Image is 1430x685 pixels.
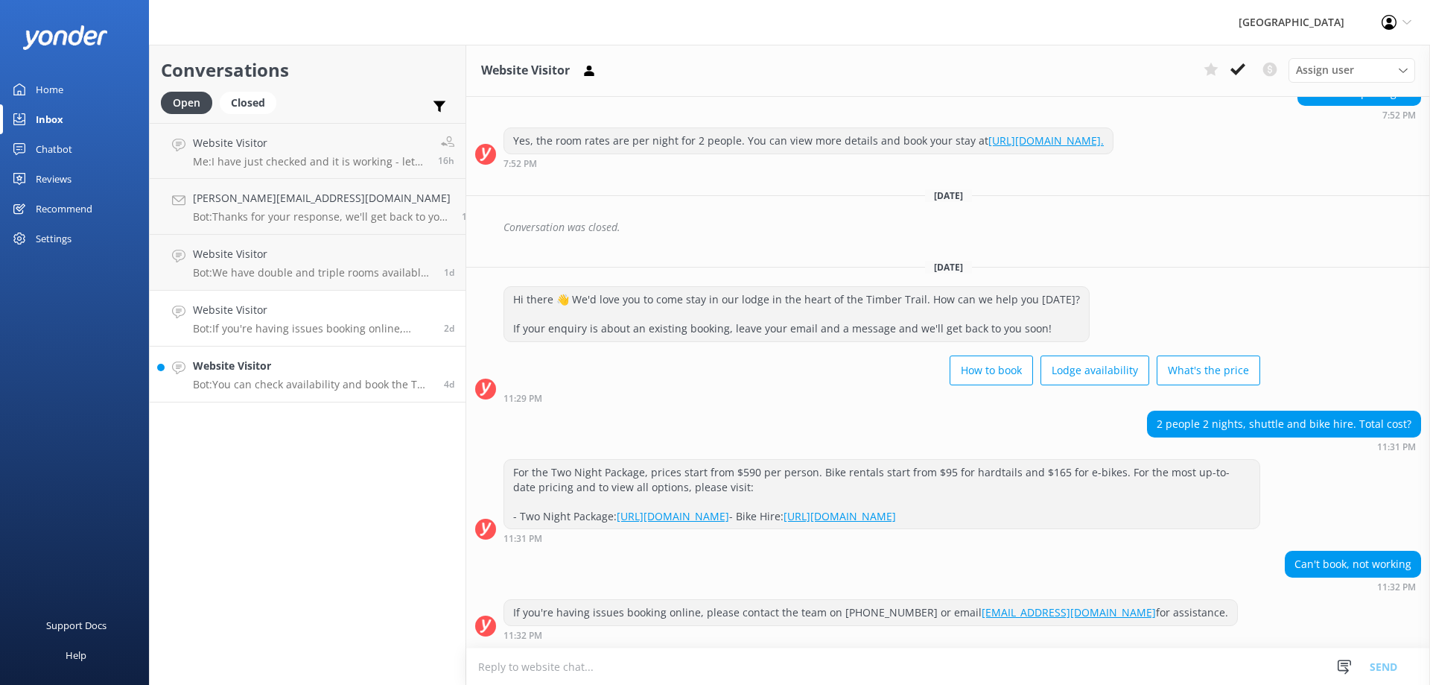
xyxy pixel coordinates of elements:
a: [URL][DOMAIN_NAME] [784,509,896,523]
div: Home [36,75,63,104]
h4: [PERSON_NAME][EMAIL_ADDRESS][DOMAIN_NAME] [193,190,451,206]
span: [DATE] [925,189,972,202]
button: Lodge availability [1040,356,1149,385]
img: yonder-white-logo.png [22,25,108,50]
h4: Website Visitor [193,135,427,151]
a: [URL][DOMAIN_NAME]. [988,133,1104,148]
div: Sep 22 2025 11:32pm (UTC +12:00) Pacific/Auckland [1285,581,1421,592]
div: Recommend [36,194,92,224]
div: 2 people 2 nights, shuttle and bike hire. Total cost? [1148,411,1420,437]
h3: Website Visitor [481,61,570,81]
span: Sep 24 2025 08:15am (UTC +12:00) Pacific/Auckland [444,266,454,279]
a: Website VisitorBot:You can check availability and book the Two Night Package online at [URL][DOMA... [150,347,465,403]
div: Sep 22 2025 11:31pm (UTC +12:00) Pacific/Auckland [503,533,1260,543]
div: Hi there 👋 We'd love you to come stay in our lodge in the heart of the Timber Trail. How can we h... [504,287,1089,341]
div: Support Docs [46,610,107,640]
p: Me: I have just checked and it is working - let us know how we can help [193,155,427,168]
strong: 7:52 PM [503,160,537,168]
h4: Website Visitor [193,246,433,262]
div: For the Two Night Package, prices start from $590 per person. Bike rentals start from $95 for har... [504,460,1259,528]
a: [PERSON_NAME][EMAIL_ADDRESS][DOMAIN_NAME]Bot:Thanks for your response, we'll get back to you as s... [150,179,465,235]
div: Aug 16 2025 07:52pm (UTC +12:00) Pacific/Auckland [1297,110,1421,120]
strong: 11:31 PM [1377,443,1416,452]
div: Sep 22 2025 11:31pm (UTC +12:00) Pacific/Auckland [1147,441,1421,452]
div: Yes, the room rates are per night for 2 people. You can view more details and book your stay at [504,128,1113,154]
strong: 11:31 PM [503,534,542,543]
a: Website VisitorBot:If you're having issues booking online, please contact the team on [PHONE_NUMB... [150,291,465,347]
span: Sep 22 2025 11:32pm (UTC +12:00) Pacific/Auckland [444,322,454,335]
div: Sep 22 2025 11:32pm (UTC +12:00) Pacific/Auckland [503,630,1238,640]
div: Settings [36,224,71,253]
p: Bot: We have double and triple rooms available, with configurations including generous king-sized... [193,266,433,280]
div: Inbox [36,104,63,134]
a: Open [161,94,220,110]
span: Sep 24 2025 07:31pm (UTC +12:00) Pacific/Auckland [438,154,454,167]
strong: 11:32 PM [503,631,542,640]
h4: Website Visitor [193,358,433,374]
div: Help [66,640,86,670]
div: Aug 16 2025 07:52pm (UTC +12:00) Pacific/Auckland [503,158,1113,168]
div: Closed [220,92,276,114]
strong: 11:29 PM [503,394,542,403]
p: Bot: Thanks for your response, we'll get back to you as soon as we can during opening hours. [193,210,451,224]
div: Assign User [1288,58,1415,82]
div: Conversation was closed. [503,215,1421,240]
div: 2025-08-20T20:27:26.611 [475,215,1421,240]
div: Reviews [36,164,71,194]
span: Assign user [1296,62,1354,78]
span: Sep 24 2025 04:44pm (UTC +12:00) Pacific/Auckland [462,210,478,223]
a: Website VisitorBot:We have double and triple rooms available, with configurations including gener... [150,235,465,291]
div: Open [161,92,212,114]
h4: Website Visitor [193,302,433,318]
strong: 11:32 PM [1377,583,1416,592]
button: What's the price [1157,356,1260,385]
button: How to book [950,356,1033,385]
div: Sep 22 2025 11:29pm (UTC +12:00) Pacific/Auckland [503,393,1260,403]
a: [URL][DOMAIN_NAME] [617,509,729,523]
h2: Conversations [161,56,454,84]
strong: 7:52 PM [1382,111,1416,120]
a: Website VisitorMe:I have just checked and it is working - let us know how we can help16h [150,123,465,179]
div: Can't book, not working [1286,552,1420,577]
p: Bot: If you're having issues booking online, please contact the team on [PHONE_NUMBER] or email [... [193,322,433,335]
a: Closed [220,94,284,110]
a: [EMAIL_ADDRESS][DOMAIN_NAME] [982,605,1156,619]
span: Sep 21 2025 08:35am (UTC +12:00) Pacific/Auckland [444,378,454,391]
div: Chatbot [36,134,72,164]
div: If you're having issues booking online, please contact the team on [PHONE_NUMBER] or email for as... [504,600,1237,625]
p: Bot: You can check availability and book the Two Night Package online at [URL][DOMAIN_NAME]. Once... [193,378,433,391]
span: [DATE] [925,261,972,274]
